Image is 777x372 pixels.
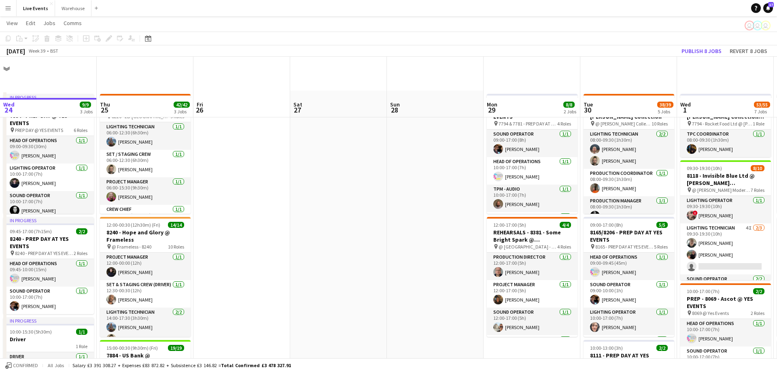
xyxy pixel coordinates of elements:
[656,345,668,351] span: 2/2
[584,130,674,169] app-card-role: Lighting Technician2/208:00-09:30 (1h30m)[PERSON_NAME][PERSON_NAME]
[4,361,39,370] button: Confirmed
[584,101,593,108] span: Tue
[72,362,291,368] div: Salary £3 391 308.27 + Expenses £83 872.82 + Subsistence £3 146.82 =
[753,121,764,127] span: 1 Role
[560,222,571,228] span: 4/4
[74,127,87,133] span: 6 Roles
[584,196,674,224] app-card-role: Production Manager1/108:00-09:30 (1h30m)[PERSON_NAME]
[80,108,93,115] div: 3 Jobs
[74,250,87,256] span: 2 Roles
[595,121,652,127] span: @ [PERSON_NAME] Collection - 7794
[3,94,94,100] div: In progress
[486,105,497,115] span: 29
[168,222,184,228] span: 14/14
[197,101,203,108] span: Fri
[3,191,94,219] app-card-role: Sound Operator1/110:00-17:00 (7h)[PERSON_NAME]
[745,21,754,30] app-user-avatar: Ollie Rolfe
[656,222,668,228] span: 5/5
[27,48,47,54] span: Week 39
[487,157,577,185] app-card-role: Head of Operations1/110:00-17:00 (7h)[PERSON_NAME]
[487,212,577,240] app-card-role: Video Operator1/1
[487,130,577,157] app-card-role: Sound Operator1/109:00-17:00 (8h)[PERSON_NAME]
[680,130,771,157] app-card-role: TPC Coordinator1/108:00-09:30 (1h30m)[PERSON_NAME]
[658,108,673,115] div: 5 Jobs
[584,280,674,308] app-card-role: Sound Operator1/109:00-10:00 (1h)[PERSON_NAME]
[692,310,729,316] span: 8069 @ Yes Events
[584,253,674,280] app-card-role: Head of Operations1/109:00-09:45 (45m)[PERSON_NAME]
[687,165,722,171] span: 09:30-19:30 (10h)
[487,94,577,214] app-job-card: 09:00-17:00 (8h)4/47794 & 7781 - PREP DAY AT YES EVENTS 7794 & 7781 - PREP DAY AT YES EVENTS4 Rol...
[753,288,764,294] span: 2/2
[557,244,571,250] span: 4 Roles
[584,352,674,366] h3: 8111 - PREP DAY AT YES EVENTS
[174,102,190,108] span: 42/42
[13,363,38,368] span: Confirmed
[763,3,773,13] a: 17
[754,108,770,115] div: 7 Jobs
[761,21,771,30] app-user-avatar: Technical Department
[3,18,21,28] a: View
[487,101,497,108] span: Mon
[46,362,66,368] span: All jobs
[100,217,191,337] app-job-card: 12:00-00:30 (12h30m) (Fri)14/148240 - Hope and Glory @ Frameless @ Frameless - 824010 RolesProjec...
[221,362,291,368] span: Total Confirmed £3 478 327.91
[50,48,58,54] div: BST
[390,101,400,108] span: Sun
[10,329,52,335] span: 10:00-15:30 (5h30m)
[584,94,674,214] app-job-card: 08:00-00:30 (16h30m) (Wed)12/127794 - Rocket Food Ltd @ [PERSON_NAME] Collection @ [PERSON_NAME] ...
[168,244,184,250] span: 10 Roles
[687,288,720,294] span: 10:00-17:00 (7h)
[76,228,87,234] span: 2/2
[680,196,771,223] app-card-role: Lighting Operator1/109:30-19:30 (10h)![PERSON_NAME]
[100,253,191,280] app-card-role: Project Manager1/112:00-00:00 (12h)[PERSON_NAME]
[3,112,94,127] h3: 7884 - PREP DAY @ YES EVENTS
[100,205,191,232] app-card-role: Crew Chief1/106:00-20:30 (14h30m)
[3,164,94,191] app-card-role: Lighting Operator1/110:00-17:00 (7h)[PERSON_NAME]
[493,222,526,228] span: 12:00-17:00 (5h)
[680,160,771,280] app-job-card: 09:30-19:30 (10h)8/108118 - Invisible Blue Ltd @ [PERSON_NAME][GEOGRAPHIC_DATA] @ [PERSON_NAME] M...
[3,94,94,214] div: In progress09:00-17:00 (8h)6/67884 - PREP DAY @ YES EVENTS PREP DAY @ YES EVENTS6 RolesHead of Op...
[590,222,623,228] span: 09:00-17:00 (8h)
[564,108,576,115] div: 2 Jobs
[55,0,91,16] button: Warehouse
[80,102,91,108] span: 9/9
[195,105,203,115] span: 26
[680,94,771,157] app-job-card: 08:00-09:30 (1h30m)1/17794 - Rocket Food Ltd @ [PERSON_NAME] Collection - LOAD OUT 7794 - Rocket ...
[487,217,577,337] div: 12:00-17:00 (5h)4/4REHEARSALS - 8381 - Some Bright Spark @ [GEOGRAPHIC_DATA] @ [GEOGRAPHIC_DATA] ...
[100,101,110,108] span: Thu
[680,295,771,310] h3: PREP - 8069 - Ascot @ YES EVENTS
[76,329,87,335] span: 1/1
[680,101,691,108] span: Wed
[584,217,674,337] app-job-card: 09:00-17:00 (8h)5/58165/8206 - PREP DAY AT YES EVENTS 8165 - PREP DAY AT YES EVENTS5 RolesHead of...
[751,187,764,193] span: 7 Roles
[751,310,764,316] span: 2 Roles
[6,47,25,55] div: [DATE]
[3,217,94,314] app-job-card: In progress09:45-17:00 (7h15m)2/28240 - PREP DAY AT YES EVENTS 8240 - PREP DAY AT YES EVENTS2 Rol...
[43,19,55,27] span: Jobs
[100,122,191,150] app-card-role: Lighting Technician1/106:00-12:30 (6h30m)[PERSON_NAME]
[654,244,668,250] span: 5 Roles
[3,336,94,343] h3: Driver
[64,19,82,27] span: Comms
[487,280,577,308] app-card-role: Project Manager1/112:00-17:00 (5h)[PERSON_NAME]
[3,259,94,287] app-card-role: Head of Operations1/109:45-10:00 (15m)[PERSON_NAME]
[679,105,691,115] span: 1
[584,335,674,363] app-card-role: Production Director1/1
[100,308,191,347] app-card-role: Lighting Technician2/214:00-17:30 (3h30m)[PERSON_NAME][PERSON_NAME]
[100,150,191,177] app-card-role: Set / Staging Crew1/106:00-12:30 (6h30m)[PERSON_NAME]
[487,229,577,243] h3: REHEARSALS - 8381 - Some Bright Spark @ [GEOGRAPHIC_DATA]
[3,235,94,250] h3: 8240 - PREP DAY AT YES EVENTS
[563,102,575,108] span: 8/8
[499,244,557,250] span: @ [GEOGRAPHIC_DATA] - 8381
[487,335,577,363] app-card-role: Sound Technician1/1
[487,253,577,280] app-card-role: Production Director1/112:00-17:00 (5h)[PERSON_NAME]
[768,2,774,7] span: 17
[557,121,571,127] span: 4 Roles
[582,105,593,115] span: 30
[23,18,38,28] a: Edit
